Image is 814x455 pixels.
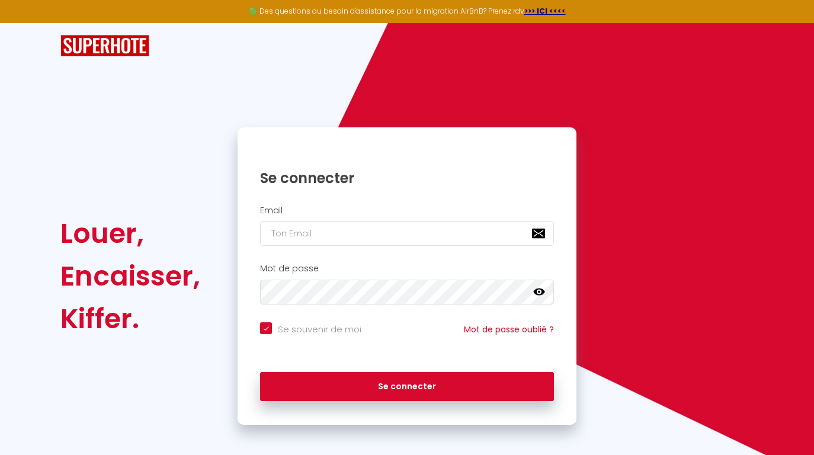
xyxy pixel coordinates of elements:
[260,264,554,274] h2: Mot de passe
[260,221,554,246] input: Ton Email
[60,212,200,255] div: Louer,
[464,323,554,335] a: Mot de passe oublié ?
[524,6,566,16] a: >>> ICI <<<<
[260,372,554,402] button: Se connecter
[260,169,554,187] h1: Se connecter
[260,206,554,216] h2: Email
[60,297,200,340] div: Kiffer.
[60,255,200,297] div: Encaisser,
[60,35,149,57] img: SuperHote logo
